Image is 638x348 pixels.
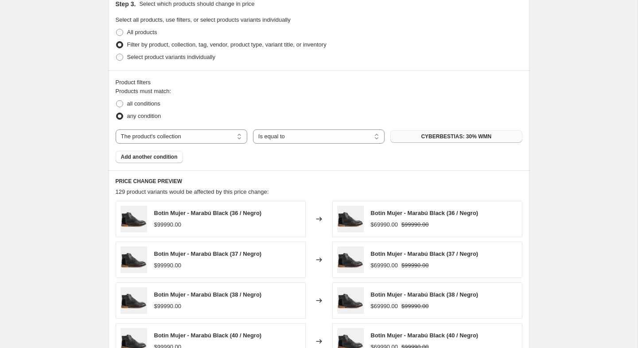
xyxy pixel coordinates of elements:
[401,220,428,229] strike: $99990.00
[127,41,327,48] span: Filter by product, collection, tag, vendor, product type, variant title, or inventory
[116,88,171,94] span: Products must match:
[127,54,215,60] span: Select product variants individually
[337,287,364,314] img: botin-mujer-marabu-black-bestias-374546_80x.jpg
[401,261,428,270] strike: $99990.00
[121,246,147,273] img: botin-mujer-marabu-black-bestias-374546_80x.jpg
[154,220,181,229] div: $99990.00
[116,78,522,87] div: Product filters
[154,210,262,216] span: Botin Mujer - Marabú Black (36 / Negro)
[371,250,478,257] span: Botin Mujer - Marabú Black (37 / Negro)
[121,206,147,232] img: botin-mujer-marabu-black-bestias-374546_80x.jpg
[116,178,522,185] h6: PRICE CHANGE PREVIEW
[121,287,147,314] img: botin-mujer-marabu-black-bestias-374546_80x.jpg
[154,302,181,311] div: $99990.00
[401,302,428,311] strike: $99990.00
[371,220,398,229] div: $69990.00
[371,210,478,216] span: Botin Mujer - Marabú Black (36 / Negro)
[121,153,178,160] span: Add another condition
[154,250,262,257] span: Botin Mujer - Marabú Black (37 / Negro)
[127,113,161,119] span: any condition
[127,100,160,107] span: all conditions
[371,332,478,339] span: Botin Mujer - Marabú Black (40 / Negro)
[116,151,183,163] button: Add another condition
[421,133,491,140] span: CYBERBESTIAS: 30% WMN
[116,16,291,23] span: Select all products, use filters, or select products variants individually
[390,130,522,143] button: CYBERBESTIAS: 30% WMN
[337,246,364,273] img: botin-mujer-marabu-black-bestias-374546_80x.jpg
[371,302,398,311] div: $69990.00
[127,29,157,35] span: All products
[154,291,262,298] span: Botin Mujer - Marabú Black (38 / Negro)
[154,332,262,339] span: Botin Mujer - Marabú Black (40 / Negro)
[337,206,364,232] img: botin-mujer-marabu-black-bestias-374546_80x.jpg
[154,261,181,270] div: $99990.00
[371,291,478,298] span: Botin Mujer - Marabú Black (38 / Negro)
[116,188,269,195] span: 129 product variants would be affected by this price change:
[371,261,398,270] div: $69990.00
